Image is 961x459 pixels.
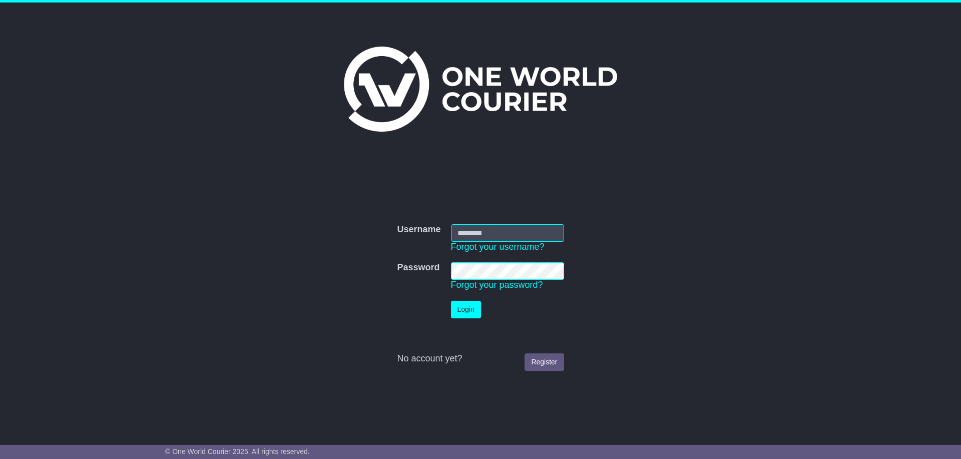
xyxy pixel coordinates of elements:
label: Password [397,262,439,273]
button: Login [451,301,481,318]
a: Forgot your username? [451,242,545,252]
div: No account yet? [397,353,564,364]
a: Register [525,353,564,371]
label: Username [397,224,440,235]
a: Forgot your password? [451,280,543,290]
span: © One World Courier 2025. All rights reserved. [165,447,310,455]
img: One World [344,47,617,132]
